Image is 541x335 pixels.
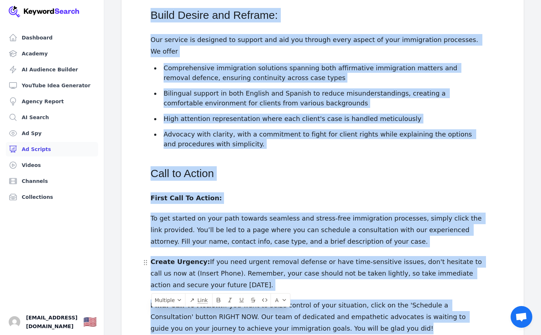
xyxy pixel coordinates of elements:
[9,316,20,328] button: Open user button
[151,166,486,181] h2: Call to Action
[6,62,98,77] a: AI Audience Builder
[6,174,98,188] a: Channels
[271,294,290,307] button: A
[190,296,194,305] p: ↗
[151,213,486,247] p: To get started on your path towards seamless and stress-free immigration processes, simply click ...
[6,126,98,141] a: Ad Spy
[83,315,97,328] div: 🇺🇸
[6,46,98,61] a: Academy
[164,114,486,123] p: High attention representation where each client's case is handled meticulously
[6,190,98,204] a: Collections
[6,94,98,109] a: Agency Report
[6,158,98,172] a: Videos
[83,315,97,329] button: 🇺🇸
[151,34,486,57] p: Our service is designed to support and aid you through every aspect of your immigration processes...
[164,63,486,83] p: Comprehensive immigration solutions spanning both affirmative immigration matters and removal def...
[274,297,280,304] span: A
[151,256,486,291] p: If you need urgent removal defense or have time-sensitive issues, don't hesitate to call us now a...
[164,88,486,108] p: Bilingual support in both English and Spanish to reduce misunderstandings, creating a comfortable...
[151,300,486,334] p: If you want to seize control of your situation, click on the 'Schedule a Consultation' button RIG...
[151,301,223,309] strong: Final Call To Action:
[198,297,208,304] p: Link
[151,258,210,265] strong: Create Urgency:
[511,306,532,328] div: Open chat
[155,297,175,304] span: Multiple
[6,110,98,125] a: AI Search
[26,313,77,331] span: [EMAIL_ADDRESS][DOMAIN_NAME]
[6,30,98,45] a: Dashboard
[152,294,185,307] button: Multiple
[151,194,222,202] strong: First Call To Action:
[185,294,212,307] button: ↗Link
[9,6,80,17] img: Your Company
[6,78,98,93] a: YouTube Idea Generator
[6,142,98,156] a: Ad Scripts
[164,129,486,149] p: Advocacy with clarity, with a commitment to fight for client rights while explaining the options ...
[151,8,486,22] h2: Build Desire and Reframe:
